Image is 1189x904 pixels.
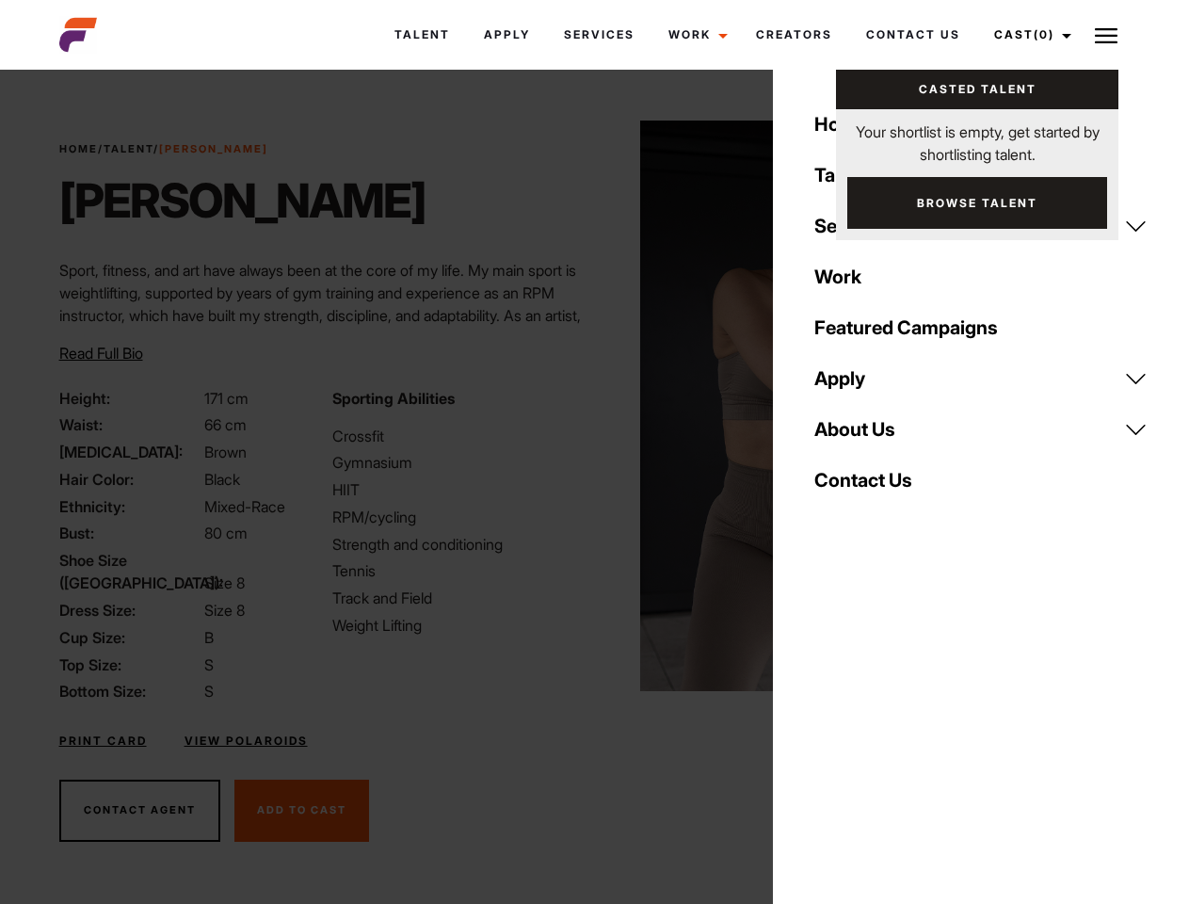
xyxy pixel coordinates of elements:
[836,70,1118,109] a: Casted Talent
[59,172,426,229] h1: [PERSON_NAME]
[204,573,245,592] span: Size 8
[977,9,1083,60] a: Cast(0)
[378,9,467,60] a: Talent
[234,780,369,842] button: Add To Cast
[59,259,584,372] p: Sport, fitness, and art have always been at the core of my life. My main sport is weightlifting, ...
[849,9,977,60] a: Contact Us
[1034,27,1054,41] span: (0)
[332,587,583,609] li: Track and Field
[803,99,1159,150] a: Home
[739,9,849,60] a: Creators
[59,344,143,363] span: Read Full Bio
[332,478,583,501] li: HIIT
[204,389,249,408] span: 171 cm
[332,533,583,556] li: Strength and conditioning
[159,142,268,155] strong: [PERSON_NAME]
[204,655,214,674] span: S
[1095,24,1117,47] img: Burger icon
[332,559,583,582] li: Tennis
[803,302,1159,353] a: Featured Campaigns
[803,353,1159,404] a: Apply
[59,599,201,621] span: Dress Size:
[204,443,247,461] span: Brown
[59,141,268,157] span: / /
[204,601,245,620] span: Size 8
[204,682,214,701] span: S
[59,413,201,436] span: Waist:
[257,803,346,816] span: Add To Cast
[59,654,201,676] span: Top Size:
[803,201,1159,251] a: Services
[332,451,583,474] li: Gymnasium
[59,495,201,518] span: Ethnicity:
[59,522,201,544] span: Bust:
[204,470,240,489] span: Black
[803,150,1159,201] a: Talent
[104,142,153,155] a: Talent
[332,425,583,447] li: Crossfit
[59,16,97,54] img: cropped-aefm-brand-fav-22-square.png
[59,626,201,649] span: Cup Size:
[467,9,547,60] a: Apply
[59,780,220,842] button: Contact Agent
[59,441,201,463] span: [MEDICAL_DATA]:
[59,680,201,702] span: Bottom Size:
[59,387,201,410] span: Height:
[204,497,285,516] span: Mixed-Race
[59,142,98,155] a: Home
[59,733,147,750] a: Print Card
[836,109,1118,166] p: Your shortlist is empty, get started by shortlisting talent.
[803,404,1159,455] a: About Us
[332,614,583,637] li: Weight Lifting
[847,177,1107,229] a: Browse Talent
[803,455,1159,506] a: Contact Us
[185,733,308,750] a: View Polaroids
[651,9,739,60] a: Work
[204,415,247,434] span: 66 cm
[59,342,143,364] button: Read Full Bio
[332,506,583,528] li: RPM/cycling
[803,251,1159,302] a: Work
[332,389,455,408] strong: Sporting Abilities
[204,628,214,647] span: B
[204,524,248,542] span: 80 cm
[59,468,201,491] span: Hair Color:
[59,549,201,594] span: Shoe Size ([GEOGRAPHIC_DATA]):
[547,9,651,60] a: Services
